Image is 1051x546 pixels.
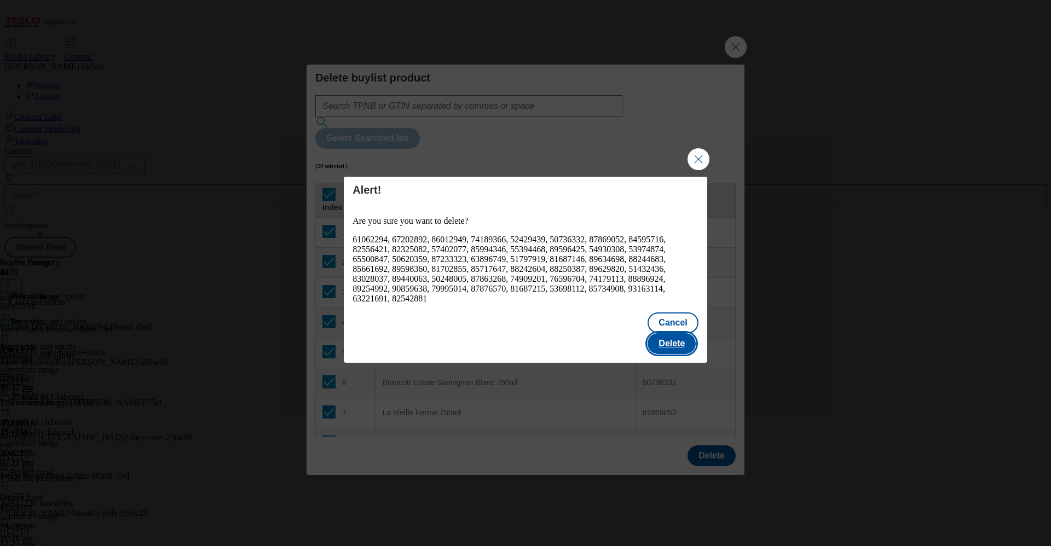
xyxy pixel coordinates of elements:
h4: Alert! [353,183,698,196]
button: Cancel [648,312,698,333]
button: Delete [648,333,696,354]
div: Modal [344,177,707,363]
button: Close Modal [688,148,709,170]
p: Are you sure you want to delete? [353,216,698,226]
div: 61062294, 67202892, 86012949, 74189366, 52429439, 50736332, 87869052, 84595716, 82556421, 8232508... [353,235,698,304]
